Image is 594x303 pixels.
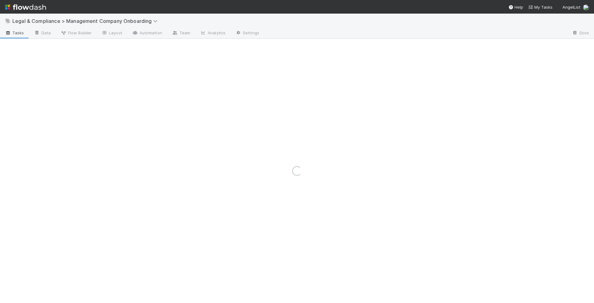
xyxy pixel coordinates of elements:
[97,28,127,38] a: Layout
[5,18,11,23] span: 🐘
[508,4,523,10] div: Help
[5,2,46,12] img: logo-inverted-e16ddd16eac7371096b0.svg
[528,5,553,10] span: My Tasks
[195,28,230,38] a: Analytics
[56,28,97,38] a: Flow Builder
[5,30,24,36] span: Tasks
[583,4,589,11] img: avatar_892eb56c-5b5a-46db-bf0b-2a9023d0e8f8.png
[567,28,594,38] a: Docs
[29,28,56,38] a: Data
[12,18,161,24] span: Legal & Compliance > Management Company Onboarding
[562,5,580,10] span: AngelList
[167,28,195,38] a: Team
[61,30,92,36] span: Flow Builder
[127,28,167,38] a: Automation
[230,28,264,38] a: Settings
[528,4,553,10] a: My Tasks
